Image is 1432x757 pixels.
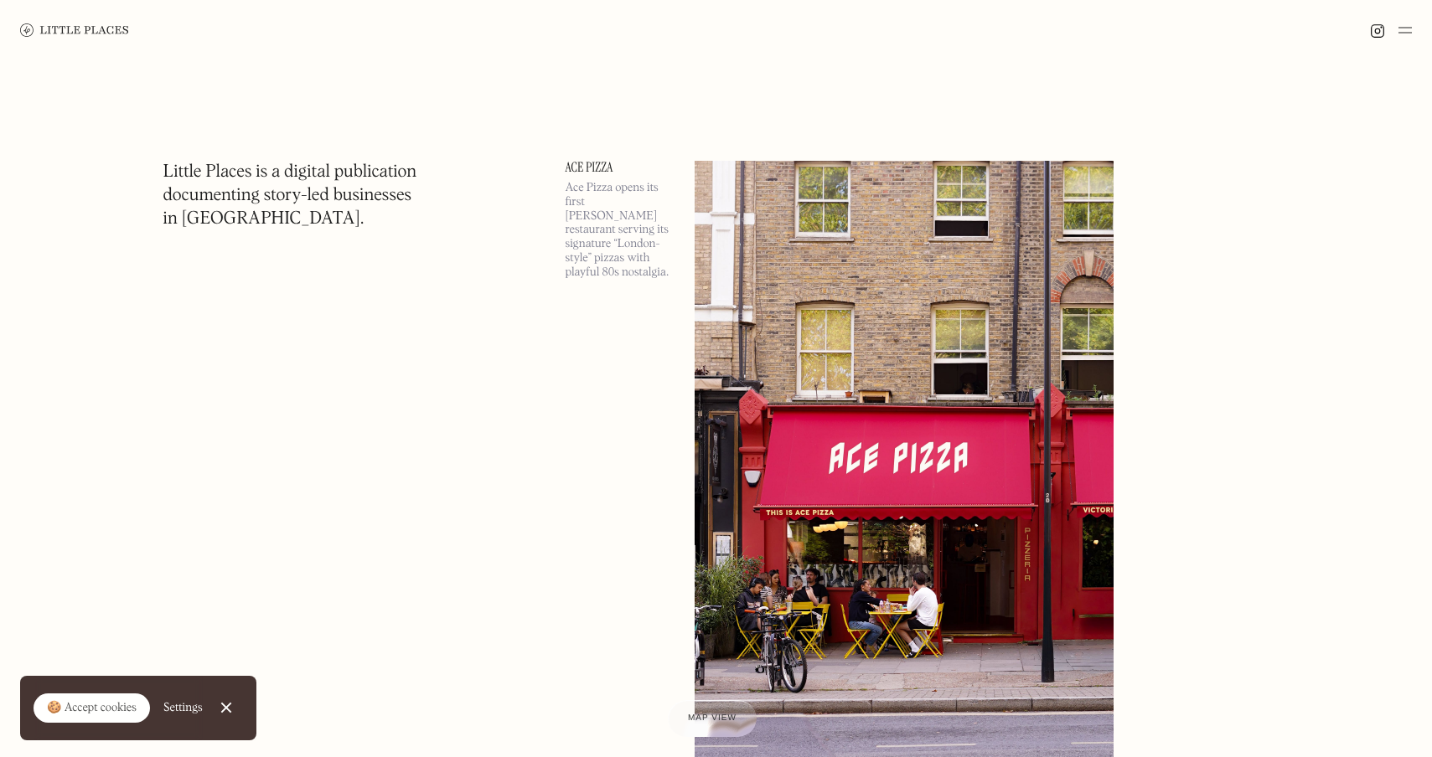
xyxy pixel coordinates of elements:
div: Settings [163,702,203,713]
a: Map view [668,700,757,737]
a: Close Cookie Popup [209,691,243,724]
a: 🍪 Accept cookies [34,693,150,724]
a: Settings [163,689,203,727]
h1: Little Places is a digital publication documenting story-led businesses in [GEOGRAPHIC_DATA]. [163,161,417,231]
div: Close Cookie Popup [225,708,226,708]
a: Ace Pizza [566,161,675,174]
span: Map view [688,713,737,723]
p: Ace Pizza opens its first [PERSON_NAME] restaurant serving its signature “London-style” pizzas wi... [566,181,675,280]
div: 🍪 Accept cookies [47,700,137,717]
